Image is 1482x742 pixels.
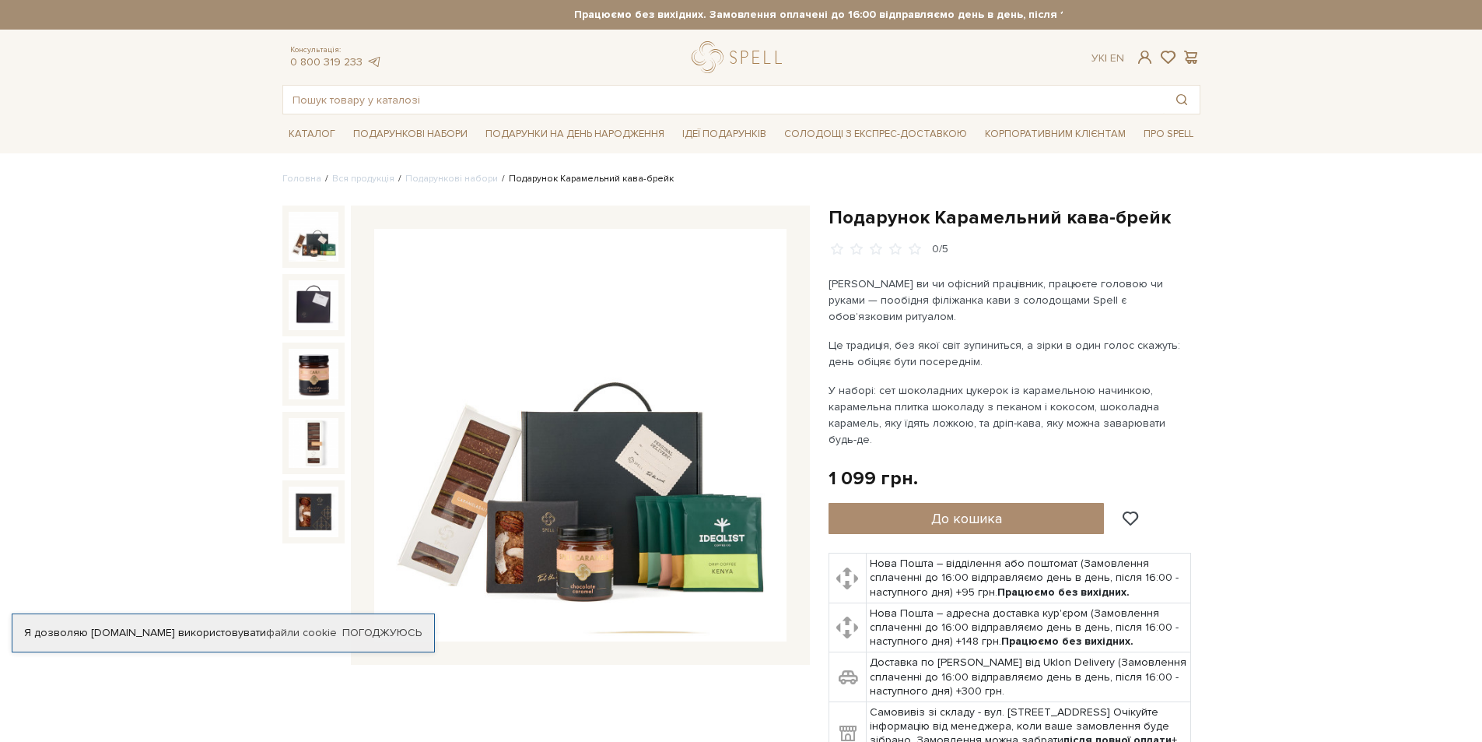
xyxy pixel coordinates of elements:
[867,554,1191,603] td: Нова Пошта – відділення або поштомат (Замовлення сплаченні до 16:00 відправляємо день в день, піс...
[692,41,789,73] a: logo
[282,173,321,185] a: Головна
[266,626,337,639] a: файли cookie
[283,86,1164,114] input: Пошук товару у каталозі
[829,206,1200,230] h1: Подарунок Карамельний кава-брейк
[332,173,394,185] a: Вся продукція
[290,45,382,55] span: Консультація:
[1091,51,1124,65] div: Ук
[12,626,434,640] div: Я дозволяю [DOMAIN_NAME] використовувати
[932,242,948,257] div: 0/5
[1001,635,1133,648] b: Працюємо без вихідних.
[997,586,1130,599] b: Працюємо без вихідних.
[420,8,1338,22] strong: Працюємо без вихідних. Замовлення оплачені до 16:00 відправляємо день в день, після 16:00 - насту...
[676,122,773,146] span: Ідеї подарунків
[1110,51,1124,65] a: En
[1164,86,1200,114] button: Пошук товару у каталозі
[289,212,338,262] img: Подарунок Карамельний кава-брейк
[289,418,338,468] img: Подарунок Карамельний кава-брейк
[931,510,1002,527] span: До кошика
[829,337,1193,370] p: Це традиція, без якої світ зупиниться, а зірки в один голос скажуть: день обіцяє бути посереднім.
[498,172,674,186] li: Подарунок Карамельний кава-брейк
[1105,51,1107,65] span: |
[1137,122,1200,146] span: Про Spell
[366,55,382,69] a: telegram
[347,122,474,146] span: Подарункові набори
[829,503,1105,534] button: До кошика
[867,603,1191,652] td: Нова Пошта – адресна доставка кур'єром (Замовлення сплаченні до 16:00 відправляємо день в день, п...
[405,173,498,185] a: Подарункові набори
[479,122,671,146] span: Подарунки на День народження
[829,276,1193,325] p: [PERSON_NAME] ви чи офісний працівник, працюєте головою чи руками — пообідня філіжанка кави з сол...
[342,626,422,640] a: Погоджуюсь
[289,280,338,330] img: Подарунок Карамельний кава-брейк
[290,55,363,69] a: 0 800 319 233
[778,121,973,147] a: Солодощі з експрес-доставкою
[289,349,338,399] img: Подарунок Карамельний кава-брейк
[867,652,1191,702] td: Доставка по [PERSON_NAME] від Uklon Delivery (Замовлення сплаченні до 16:00 відправляємо день в д...
[282,122,342,146] span: Каталог
[979,121,1132,147] a: Корпоративним клієнтам
[289,487,338,536] img: Подарунок Карамельний кава-брейк
[829,466,918,491] div: 1 099 грн.
[374,229,787,642] img: Подарунок Карамельний кава-брейк
[829,382,1193,448] p: У наборі: сет шоколадних цукерок із карамельною начинкою, карамельна плитка шоколаду з пеканом і ...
